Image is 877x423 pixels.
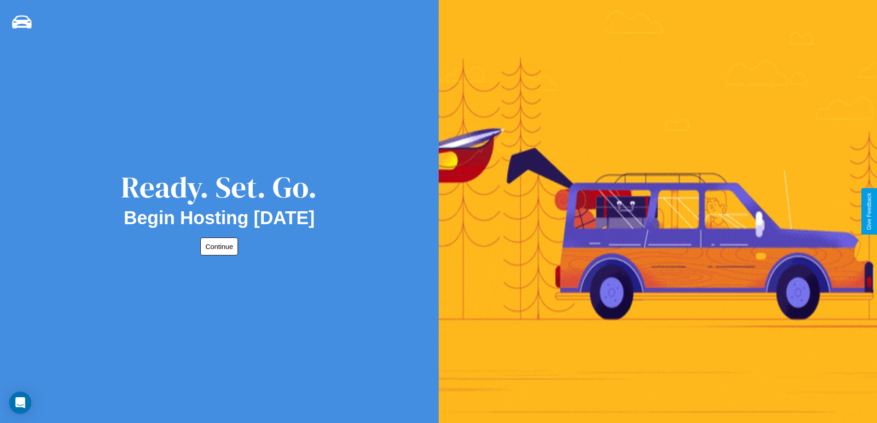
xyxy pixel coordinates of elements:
button: Continue [200,238,238,255]
div: Ready. Set. Go. [121,167,317,208]
div: Open Intercom Messenger [9,392,31,414]
div: Give Feedback [866,193,872,230]
h2: Begin Hosting [DATE] [124,208,315,228]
